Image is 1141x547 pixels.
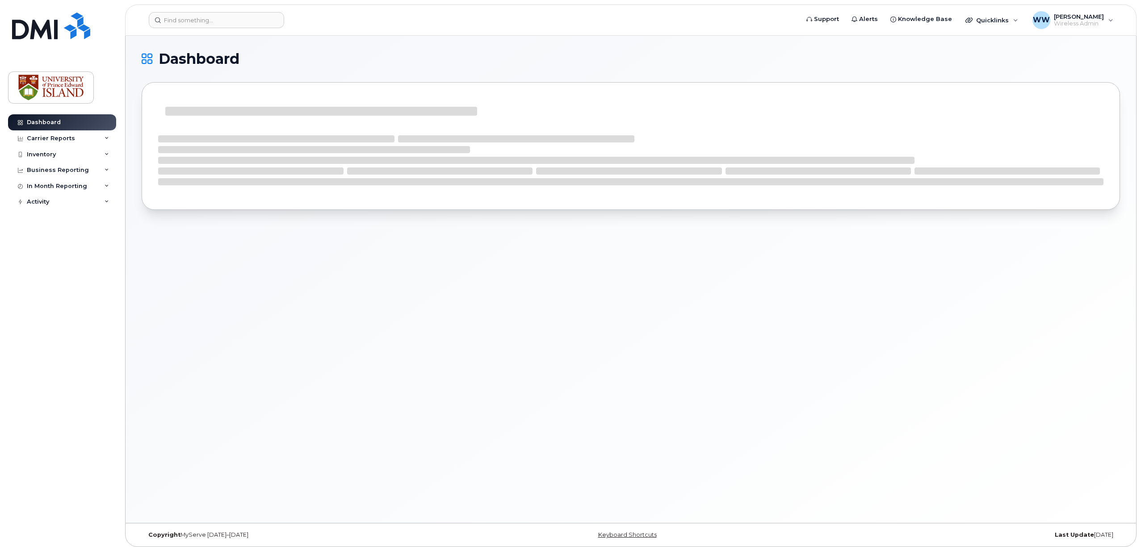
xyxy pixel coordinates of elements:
strong: Last Update [1055,531,1094,538]
div: MyServe [DATE]–[DATE] [142,531,468,539]
strong: Copyright [148,531,180,538]
span: Dashboard [159,52,239,66]
a: Keyboard Shortcuts [598,531,657,538]
div: [DATE] [794,531,1120,539]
